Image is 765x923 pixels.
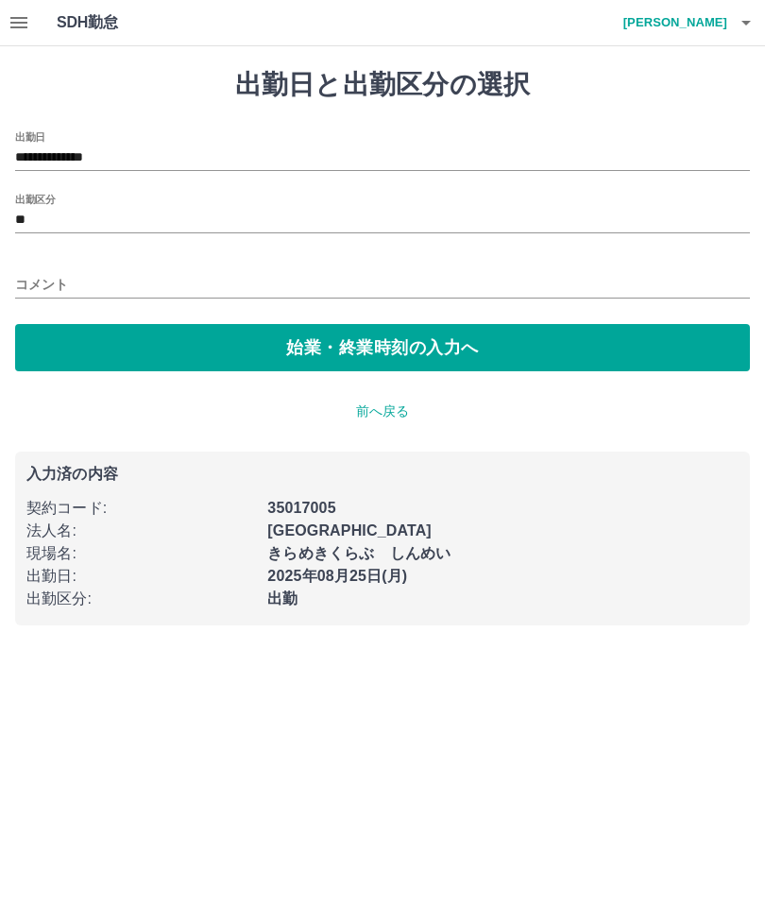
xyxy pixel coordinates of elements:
p: 現場名 : [26,542,256,565]
button: 始業・終業時刻の入力へ [15,324,750,371]
h1: 出勤日と出勤区分の選択 [15,69,750,101]
label: 出勤区分 [15,192,55,206]
b: 35017005 [267,500,335,516]
p: 出勤区分 : [26,588,256,610]
p: 出勤日 : [26,565,256,588]
b: きらめきくらぶ しんめい [267,545,450,561]
p: 契約コード : [26,497,256,520]
p: 入力済の内容 [26,467,739,482]
b: 出勤 [267,590,297,607]
b: [GEOGRAPHIC_DATA] [267,522,432,538]
b: 2025年08月25日(月) [267,568,407,584]
p: 法人名 : [26,520,256,542]
label: 出勤日 [15,129,45,144]
p: 前へ戻る [15,402,750,421]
